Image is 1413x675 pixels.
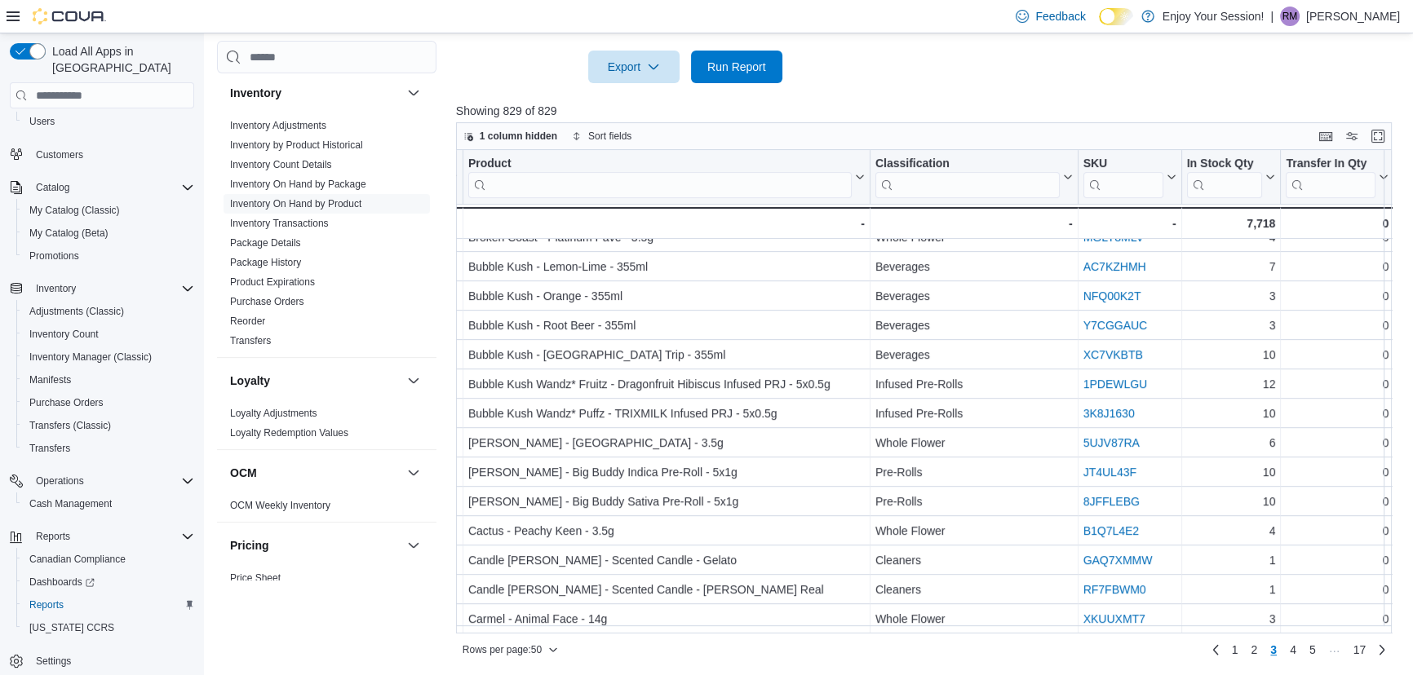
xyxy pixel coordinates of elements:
[707,59,766,75] span: Run Report
[468,522,865,541] div: Cactus - Peachy Keen - 3.5g
[3,525,201,548] button: Reports
[1322,642,1347,661] li: Skipping pages 6 to 16
[468,157,865,198] button: Product
[230,373,270,389] h3: Loyalty
[1309,642,1316,658] span: 5
[29,305,124,318] span: Adjustments (Classic)
[230,218,329,229] a: Inventory Transactions
[1187,157,1276,198] button: In Stock Qty
[23,246,86,266] a: Promotions
[1286,157,1375,198] div: Transfer In Qty
[29,553,126,566] span: Canadian Compliance
[23,618,121,637] a: [US_STATE] CCRS
[29,651,78,671] a: Settings
[1083,157,1163,172] div: SKU
[217,568,436,594] div: Pricing
[1286,522,1389,541] div: 0
[1083,496,1139,509] a: 8JFFLEBG
[230,373,401,389] button: Loyalty
[36,655,71,668] span: Settings
[325,522,458,541] div: Kitchener - [GEOGRAPHIC_DATA]
[1264,637,1283,663] button: Page 3 of 17
[1187,375,1276,395] div: 12
[23,347,194,367] span: Inventory Manager (Classic)
[1286,580,1389,600] div: 0
[468,551,865,571] div: Candle [PERSON_NAME] - Scented Candle - Gelato
[1282,7,1298,26] span: RM
[230,499,330,512] span: OCM Weekly Inventory
[1099,8,1133,25] input: Dark Mode
[46,43,194,76] span: Load All Apps in [GEOGRAPHIC_DATA]
[1187,522,1276,541] div: 4
[1353,642,1366,658] span: 17
[230,237,301,249] a: Package Details
[325,287,458,307] div: Kitchener - [GEOGRAPHIC_DATA]
[1286,610,1389,629] div: 0
[230,537,401,554] button: Pricing
[468,258,865,277] div: Bubble Kush - Lemon-Lime - 355ml
[1083,525,1139,538] a: B1Q7L4E2
[230,465,401,481] button: OCM
[230,537,268,554] h3: Pricing
[1083,290,1141,303] a: NFQ00K2T
[565,126,638,146] button: Sort fields
[29,351,152,364] span: Inventory Manager (Classic)
[230,139,363,152] span: Inventory by Product Historical
[1286,346,1389,365] div: 0
[1342,126,1362,146] button: Display options
[468,580,865,600] div: Candle [PERSON_NAME] - Scented Candle - [PERSON_NAME] Real
[16,346,201,368] button: Inventory Manager (Classic)
[29,442,70,455] span: Transfers
[1083,261,1145,274] a: AC7KZHMH
[23,324,105,344] a: Inventory Count
[23,324,194,344] span: Inventory Count
[404,463,423,483] button: OCM
[875,580,1073,600] div: Cleaners
[875,610,1073,629] div: Whole Flower
[16,616,201,639] button: [US_STATE] CCRS
[29,178,194,197] span: Catalog
[23,112,61,131] a: Users
[875,316,1073,336] div: Beverages
[29,621,114,634] span: [US_STATE] CCRS
[1083,437,1139,450] a: 5UJV87RA
[1187,258,1276,277] div: 7
[16,300,201,323] button: Adjustments (Classic)
[3,143,201,166] button: Customers
[1372,640,1392,660] a: Next page
[230,198,361,210] a: Inventory On Hand by Product
[23,494,194,514] span: Cash Management
[230,500,330,511] a: OCM Weekly Inventory
[230,119,326,132] span: Inventory Adjustments
[230,158,332,171] span: Inventory Count Details
[1316,126,1335,146] button: Keyboard shortcuts
[404,536,423,555] button: Pricing
[875,157,1060,198] div: Classification
[875,551,1073,571] div: Cleaners
[1286,375,1389,395] div: 0
[29,145,90,165] a: Customers
[29,419,111,432] span: Transfers (Classic)
[1286,492,1389,512] div: 0
[468,316,865,336] div: Bubble Kush - Root Beer - 355ml
[1286,463,1389,483] div: 0
[230,427,348,439] a: Loyalty Redemption Values
[1232,642,1238,658] span: 1
[29,279,194,298] span: Inventory
[217,404,436,449] div: Loyalty
[23,370,194,390] span: Manifests
[230,256,301,269] span: Package History
[1270,642,1277,658] span: 3
[468,404,865,424] div: Bubble Kush Wandz* Puffz - TRIXMILK Infused PRJ - 5x0.5g
[875,434,1073,453] div: Whole Flower
[230,85,401,101] button: Inventory
[588,51,680,83] button: Export
[230,407,317,420] span: Loyalty Adjustments
[3,176,201,199] button: Catalog
[36,148,83,161] span: Customers
[1280,7,1300,26] div: Rahil Mansuri
[1251,642,1257,658] span: 2
[23,572,194,592] span: Dashboards
[1244,637,1264,663] a: Page 2 of 17
[230,276,315,288] a: Product Expirations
